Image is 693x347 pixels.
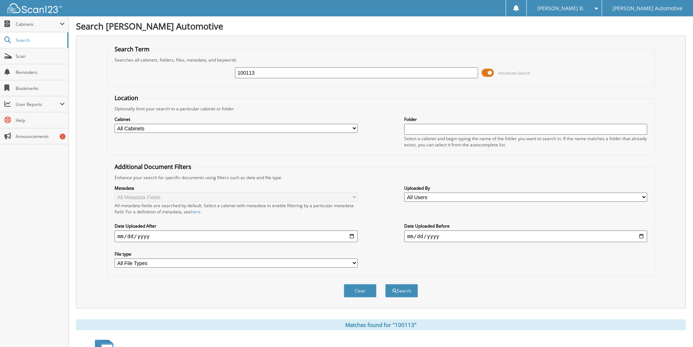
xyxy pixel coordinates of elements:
legend: Search Term [111,45,153,53]
div: Searches all cabinets, folders, files, metadata, and keywords [111,57,651,63]
div: 1 [60,134,65,139]
button: Clear [344,284,377,297]
span: User Reports [16,101,60,107]
input: end [404,230,647,242]
label: Date Uploaded Before [404,223,647,229]
div: All metadata fields are searched by default. Select a cabinet with metadata to enable filtering b... [115,202,358,215]
span: Help [16,117,65,123]
div: Select a cabinet and begin typing the name of the folder you want to search in. If the name match... [404,135,647,148]
span: Scan [16,53,65,59]
span: Announcements [16,133,65,139]
span: [PERSON_NAME] Automotive [613,6,682,11]
legend: Additional Document Filters [111,163,195,171]
label: File type [115,251,358,257]
label: Date Uploaded After [115,223,358,229]
span: Search [16,37,64,43]
label: Folder [404,116,647,122]
input: start [115,230,358,242]
span: Reminders [16,69,65,75]
a: here [191,209,200,215]
label: Uploaded By [404,185,647,191]
legend: Location [111,94,142,102]
span: Cabinets [16,21,60,27]
button: Search [385,284,418,297]
div: Optionally limit your search to a particular cabinet or folder [111,106,651,112]
div: Enhance your search for specific documents using filters such as date and file type. [111,174,651,181]
div: Matches found for "100113" [76,319,686,330]
label: Cabinet [115,116,358,122]
h1: Search [PERSON_NAME] Automotive [76,20,686,32]
img: scan123-logo-white.svg [7,3,62,13]
span: Advanced Search [498,70,530,76]
label: Metadata [115,185,358,191]
span: [PERSON_NAME] B. [537,6,584,11]
span: Bookmarks [16,85,65,91]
